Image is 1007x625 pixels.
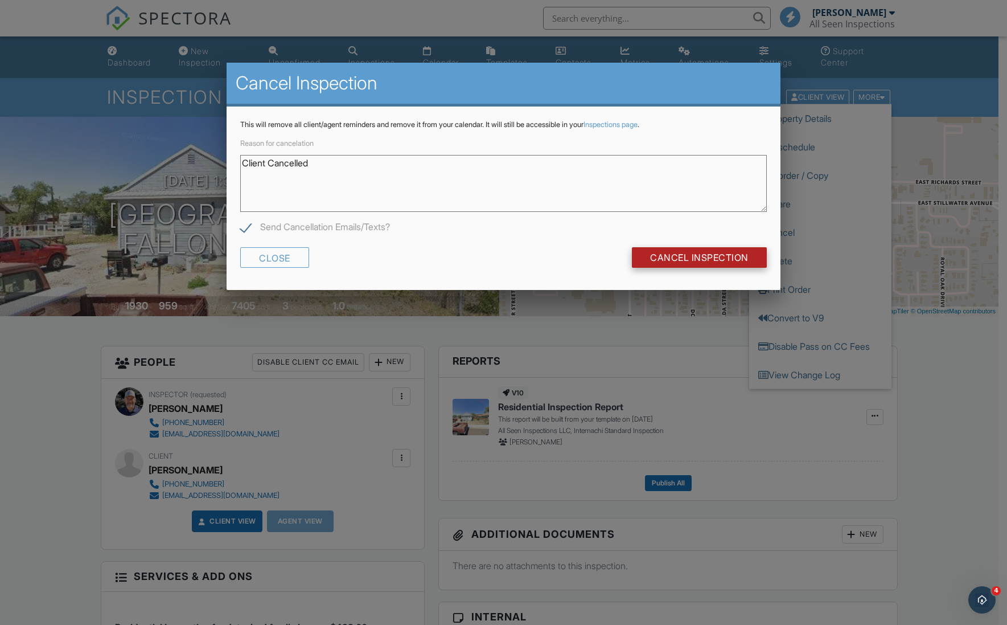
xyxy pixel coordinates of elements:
h2: Cancel Inspection [236,72,771,95]
iframe: Intercom live chat [968,586,996,614]
div: Close [240,247,309,268]
a: Inspections page [583,120,638,129]
span: 4 [992,586,1001,595]
label: Reason for cancelation [240,139,314,148]
label: Send Cancellation Emails/Texts? [240,222,390,236]
input: Cancel Inspection [632,247,767,268]
p: This will remove all client/agent reminders and remove it from your calendar. It will still be ac... [240,120,767,129]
